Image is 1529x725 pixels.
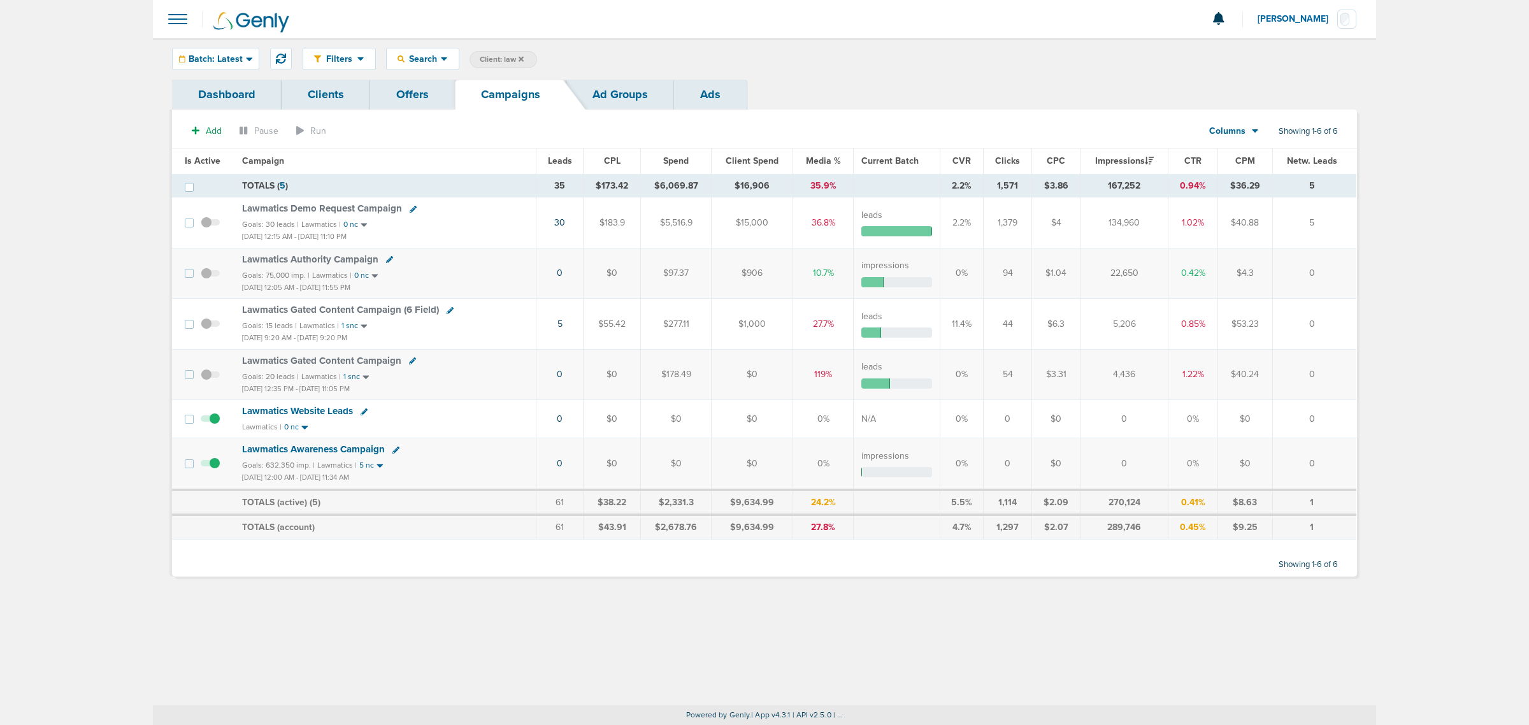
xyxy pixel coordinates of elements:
[1168,248,1218,298] td: 0.42%
[1272,438,1356,490] td: 0
[242,220,299,229] small: Goals: 30 leads |
[1080,174,1168,197] td: 167,252
[1218,438,1272,490] td: $0
[1032,174,1080,197] td: $3.86
[242,473,349,482] small: [DATE] 12:00 AM - [DATE] 11:34 AM
[242,321,297,331] small: Goals: 15 leads |
[584,400,641,438] td: $0
[234,515,536,539] td: TOTALS (account)
[557,268,563,278] a: 0
[793,248,854,298] td: 10.7%
[584,299,641,349] td: $55.42
[641,174,712,197] td: $6,069.87
[299,321,339,330] small: Lawmatics |
[1258,15,1337,24] span: [PERSON_NAME]
[1272,197,1356,248] td: 5
[793,299,854,349] td: 27.7%
[1272,400,1356,438] td: 0
[1168,174,1218,197] td: 0.94%
[940,248,984,298] td: 0%
[984,515,1032,539] td: 1,297
[206,126,222,136] span: Add
[282,80,370,110] a: Clients
[1218,400,1272,438] td: $0
[242,405,353,417] span: Lawmatics Website Leads
[242,304,439,315] span: Lawmatics Gated Content Campaign (6 Field)
[548,155,572,166] span: Leads
[674,80,747,110] a: Ads
[301,220,341,229] small: Lawmatics |
[984,438,1032,490] td: 0
[370,80,455,110] a: Offers
[584,197,641,248] td: $183.9
[405,54,441,64] span: Search
[641,349,712,399] td: $178.49
[1168,349,1218,399] td: 1.22%
[861,209,882,222] label: leads
[557,319,563,329] a: 5
[1080,349,1168,399] td: 4,436
[940,490,984,515] td: 5.5%
[1272,490,1356,515] td: 1
[213,12,289,32] img: Genly
[861,310,882,323] label: leads
[1080,248,1168,298] td: 22,650
[806,155,841,166] span: Media %
[712,197,793,248] td: $15,000
[940,438,984,490] td: 0%
[1080,438,1168,490] td: 0
[641,248,712,298] td: $97.37
[712,515,793,539] td: $9,634.99
[1168,299,1218,349] td: 0.85%
[536,174,584,197] td: 35
[242,203,402,214] span: Lawmatics Demo Request Campaign
[242,334,347,342] small: [DATE] 9:20 AM - [DATE] 9:20 PM
[793,197,854,248] td: 36.8%
[1032,400,1080,438] td: $0
[321,54,357,64] span: Filters
[242,372,299,382] small: Goals: 20 leads |
[584,174,641,197] td: $173.42
[1218,248,1272,298] td: $4.3
[940,349,984,399] td: 0%
[1279,126,1338,137] span: Showing 1-6 of 6
[359,461,374,470] small: 5 nc
[833,710,843,719] span: | ...
[793,174,854,197] td: 35.9%
[557,413,563,424] a: 0
[641,490,712,515] td: $2,331.3
[242,271,310,280] small: Goals: 75,000 imp. |
[1184,155,1202,166] span: CTR
[1272,248,1356,298] td: 0
[584,490,641,515] td: $38.22
[280,180,285,191] span: 5
[793,710,831,719] span: | API v2.5.0
[861,155,919,166] span: Current Batch
[536,490,584,515] td: 61
[1168,490,1218,515] td: 0.41%
[641,299,712,349] td: $277.11
[1272,515,1356,539] td: 1
[712,299,793,349] td: $1,000
[242,233,347,241] small: [DATE] 12:15 AM - [DATE] 11:10 PM
[234,174,536,197] td: TOTALS ( )
[536,515,584,539] td: 61
[663,155,689,166] span: Spend
[242,254,378,265] span: Lawmatics Authority Campaign
[641,438,712,490] td: $0
[242,422,282,431] small: Lawmatics |
[1272,349,1356,399] td: 0
[1032,490,1080,515] td: $2.09
[712,438,793,490] td: $0
[1032,349,1080,399] td: $3.31
[1168,515,1218,539] td: 0.45%
[312,271,352,280] small: Lawmatics |
[984,349,1032,399] td: 54
[242,155,284,166] span: Campaign
[1218,490,1272,515] td: $8.63
[1047,155,1065,166] span: CPC
[1218,515,1272,539] td: $9.25
[952,155,971,166] span: CVR
[1032,515,1080,539] td: $2.07
[354,271,369,280] small: 0 nc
